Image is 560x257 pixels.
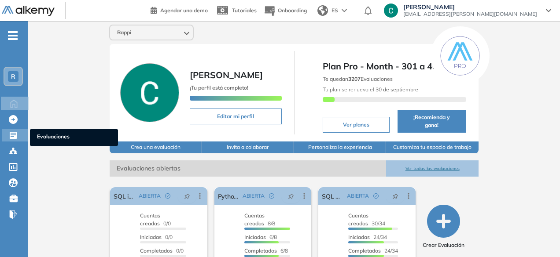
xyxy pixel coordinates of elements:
[403,11,537,18] span: [EMAIL_ADDRESS][PERSON_NAME][DOMAIN_NAME]
[342,9,347,12] img: arrow
[323,76,393,82] span: Te quedan Evaluaciones
[392,192,398,199] span: pushpin
[269,193,274,199] span: check-circle
[120,63,179,122] img: Foto de perfil
[398,110,466,133] button: ¡Recomienda y gana!
[8,35,18,36] i: -
[37,133,111,142] span: Evaluaciones
[202,141,294,153] button: Invita a colaborar
[139,192,161,200] span: ABIERTA
[386,189,405,203] button: pushpin
[294,141,386,153] button: Personaliza la experiencia
[348,247,398,254] span: 24/34
[348,212,385,227] span: 30/34
[323,60,466,73] span: Plan Pro - Month - 301 a 400
[317,5,328,16] img: world
[160,7,208,14] span: Agendar una demo
[110,160,386,177] span: Evaluaciones abiertas
[244,247,277,254] span: Completados
[348,212,368,227] span: Cuentas creadas
[386,141,478,153] button: Customiza tu espacio de trabajo
[348,234,370,240] span: Iniciadas
[278,7,307,14] span: Onboarding
[288,192,294,199] span: pushpin
[140,234,162,240] span: Iniciadas
[347,192,369,200] span: ABIERTA
[190,69,263,80] span: [PERSON_NAME]
[323,117,390,133] button: Ver planes
[332,7,338,14] span: ES
[140,234,173,240] span: 0/0
[190,84,248,91] span: ¡Tu perfil está completo!
[348,76,361,82] b: 3207
[110,141,202,153] button: Crea una evaluación
[244,212,275,227] span: 8/8
[244,234,266,240] span: Iniciadas
[403,4,537,11] span: [PERSON_NAME]
[114,187,135,205] a: SQL integrador
[177,189,197,203] button: pushpin
[374,86,418,93] b: 30 de septiembre
[243,192,265,200] span: ABIERTA
[244,212,265,227] span: Cuentas creadas
[322,187,343,205] a: SQL Avanzado - Growth
[11,73,15,80] span: R
[184,192,190,199] span: pushpin
[232,7,257,14] span: Tutoriales
[190,109,281,124] button: Editar mi perfil
[244,234,277,240] span: 6/8
[140,247,173,254] span: Completados
[348,247,381,254] span: Completados
[140,212,171,227] span: 0/0
[423,241,464,249] span: Crear Evaluación
[140,247,184,254] span: 0/0
[244,247,288,254] span: 6/8
[281,189,301,203] button: pushpin
[423,205,464,249] button: Crear Evaluación
[386,160,478,177] button: Ver todas las evaluaciones
[218,187,239,205] a: Python - Growth
[348,234,387,240] span: 24/34
[140,212,160,227] span: Cuentas creadas
[117,29,131,36] span: Rappi
[264,1,307,20] button: Onboarding
[2,6,55,17] img: Logo
[165,193,170,199] span: check-circle
[373,193,379,199] span: check-circle
[151,4,208,15] a: Agendar una demo
[323,86,418,93] span: Tu plan se renueva el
